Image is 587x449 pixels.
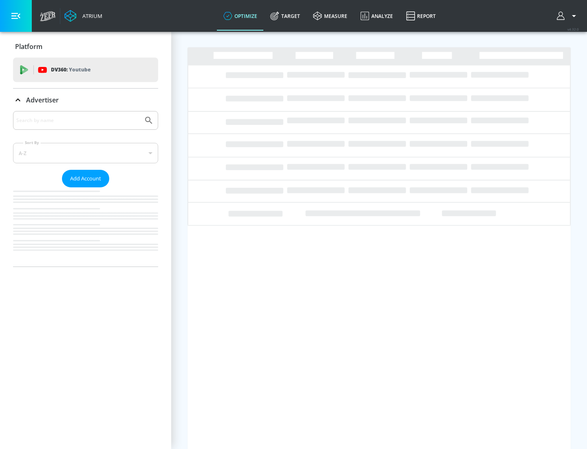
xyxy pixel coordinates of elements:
button: Add Account [62,170,109,187]
a: optimize [217,1,264,31]
input: Search by name [16,115,140,126]
p: DV360: [51,65,90,74]
span: v 4.32.0 [567,27,579,31]
a: Target [264,1,307,31]
span: Add Account [70,174,101,183]
div: Platform [13,35,158,58]
p: Platform [15,42,42,51]
div: A-Z [13,143,158,163]
div: Atrium [79,12,102,20]
a: measure [307,1,354,31]
a: Analyze [354,1,399,31]
div: Advertiser [13,111,158,267]
label: Sort By [23,140,41,145]
nav: list of Advertiser [13,187,158,267]
a: Atrium [64,10,102,22]
p: Youtube [69,65,90,74]
div: DV360: Youtube [13,58,158,82]
p: Advertiser [26,96,59,104]
div: Advertiser [13,89,158,111]
a: Report [399,1,442,31]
